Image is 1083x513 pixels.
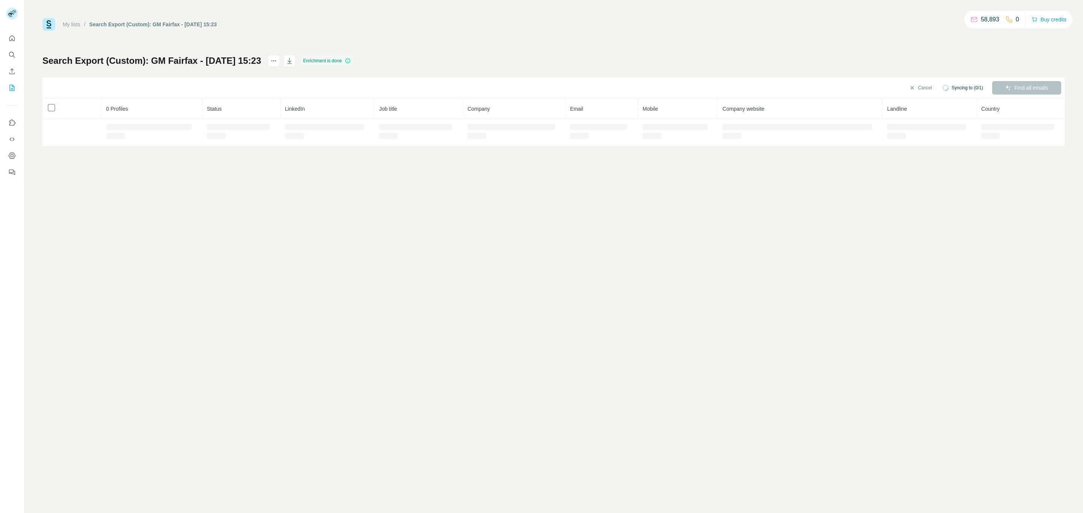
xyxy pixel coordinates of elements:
button: My lists [6,81,18,95]
span: Syncing to (0/1) [952,84,983,91]
button: Search [6,48,18,62]
img: Surfe Logo [42,18,55,31]
button: Use Surfe API [6,132,18,146]
span: Company [468,106,490,112]
p: 0 [1016,15,1019,24]
button: Quick start [6,32,18,45]
button: Feedback [6,165,18,179]
span: Job title [379,106,397,112]
div: Enrichment is done [301,56,353,65]
span: Country [981,106,1000,112]
button: Cancel [904,81,937,95]
button: Buy credits [1032,14,1066,25]
span: 0 Profiles [106,106,128,112]
span: Landline [887,106,907,112]
button: actions [268,55,280,67]
p: 58,893 [981,15,999,24]
div: Search Export (Custom): GM Fairfax - [DATE] 15:23 [89,21,217,28]
a: My lists [63,21,80,27]
span: Company website [723,106,764,112]
span: Mobile [643,106,658,112]
span: LinkedIn [285,106,305,112]
li: / [84,21,86,28]
span: Email [570,106,583,112]
button: Dashboard [6,149,18,162]
span: Status [207,106,222,112]
button: Use Surfe on LinkedIn [6,116,18,129]
h1: Search Export (Custom): GM Fairfax - [DATE] 15:23 [42,55,261,67]
button: Enrich CSV [6,65,18,78]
